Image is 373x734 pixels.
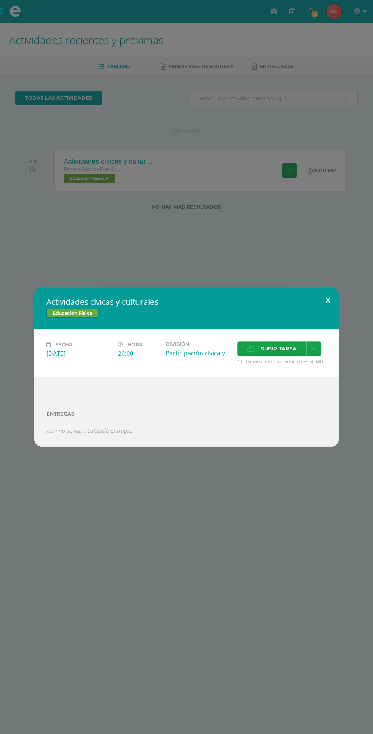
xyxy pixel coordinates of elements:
div: [DATE] [46,349,112,358]
h2: Actividades cívicas y culturales [46,296,327,307]
span: Hora: [128,342,144,347]
span: Educación Física [46,309,98,318]
span: * El tamaño máximo permitido es 50 MB [237,358,327,365]
span: Fecha: [55,342,74,347]
i: Aún no se han realizado entregas [46,427,132,434]
div: 20:00 [118,349,159,358]
button: Close (Esc) [317,287,339,313]
div: Participación cívica y cultural [166,349,231,357]
span: Subir tarea [261,342,296,356]
label: División: [166,341,231,347]
label: Entregas [46,411,327,417]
